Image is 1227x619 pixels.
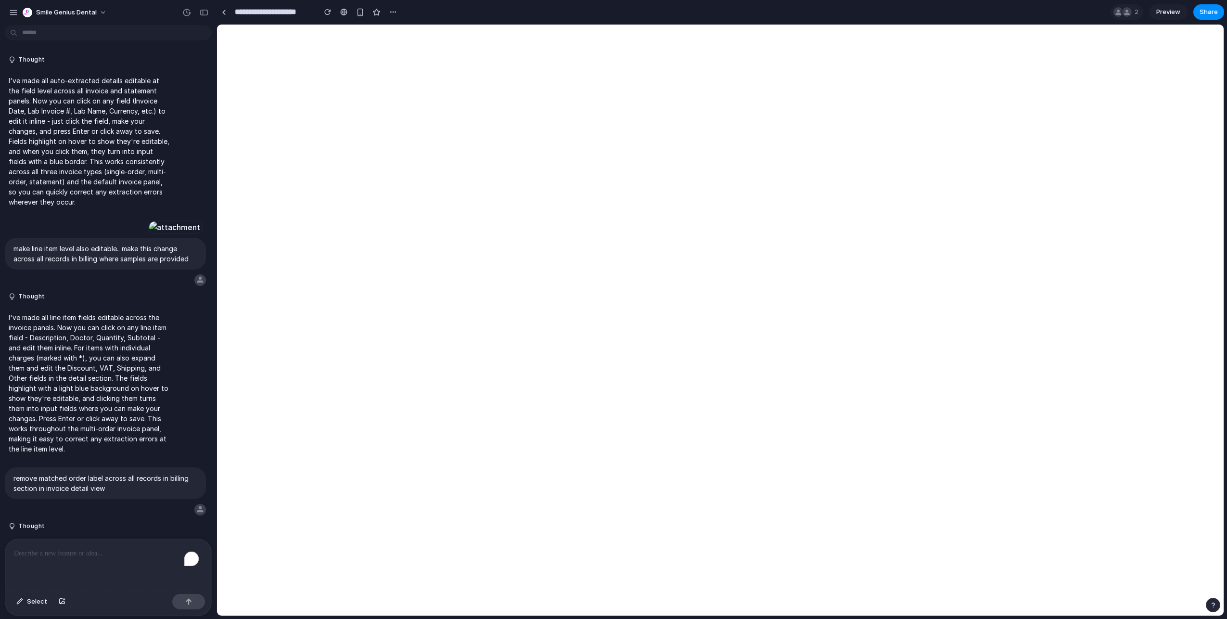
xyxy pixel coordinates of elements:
[1156,7,1180,17] span: Preview
[27,597,47,606] span: Select
[5,539,211,590] div: To enrich screen reader interactions, please activate Accessibility in Grammarly extension settings
[1193,4,1224,20] button: Share
[9,312,169,454] p: I've made all line item fields editable across the invoice panels. Now you can click on any line ...
[1149,4,1188,20] a: Preview
[9,76,169,207] p: I've made all auto-extracted details editable at the field level across all invoice and statement...
[1200,7,1218,17] span: Share
[12,594,52,609] button: Select
[19,5,112,20] button: Smile Genius Dental
[1135,7,1141,17] span: 2
[1111,4,1143,20] div: 2
[13,244,197,264] p: make line item level also editable.. make this change across all records in billing where samples...
[13,473,197,493] p: remove matched order label across all records in billing section in invoice detail view
[36,8,97,17] span: Smile Genius Dental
